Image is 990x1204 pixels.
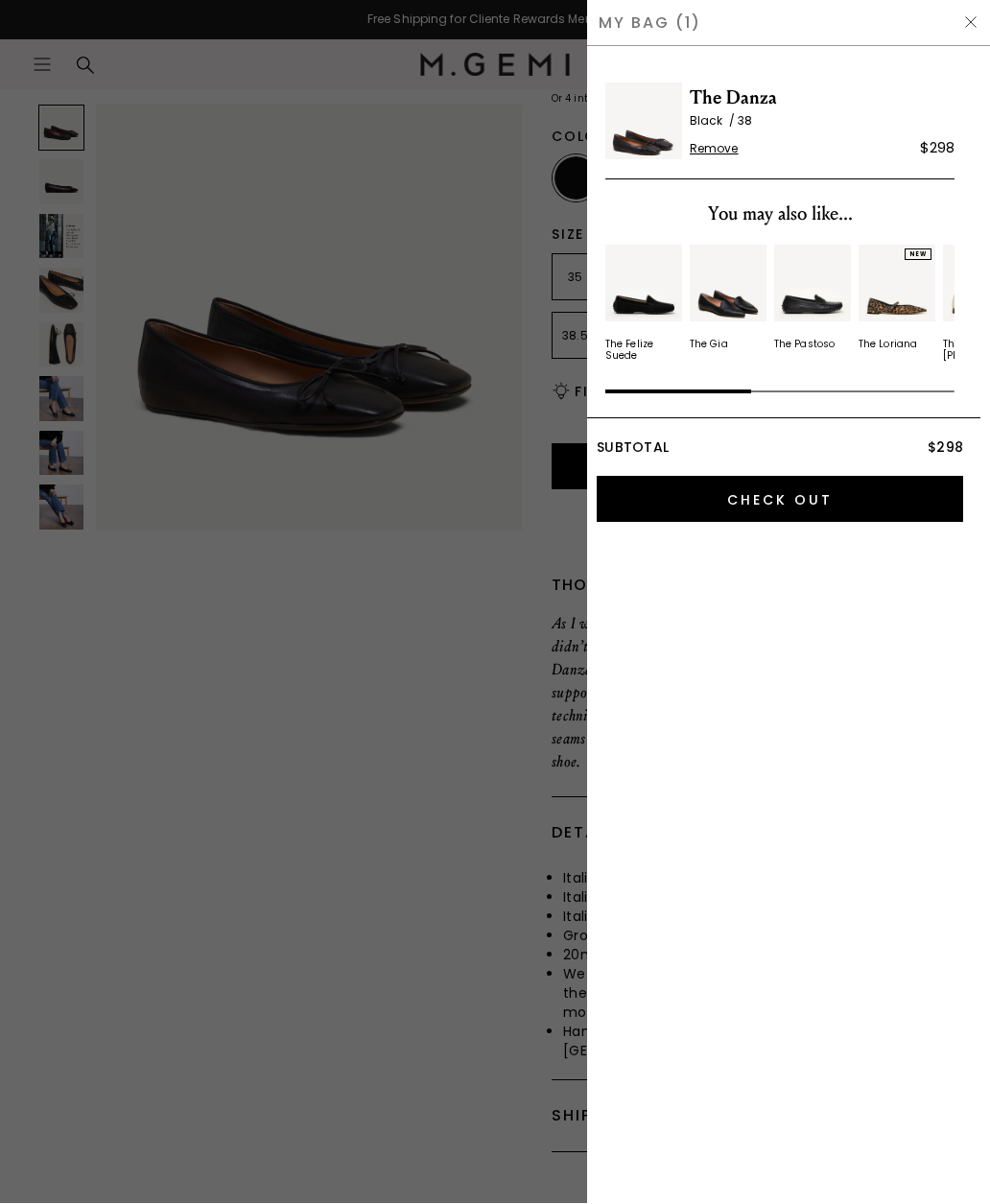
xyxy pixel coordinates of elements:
[690,113,738,130] span: Black
[605,246,682,363] div: 1 / 10
[605,340,682,363] div: The Felize Suede
[605,83,682,160] img: The Danza
[597,438,669,458] span: Subtotal
[859,246,935,351] a: NEWThe Loriana
[690,340,728,351] div: The Gia
[774,340,835,351] div: The Pastoso
[690,246,766,351] a: The Gia
[690,246,766,322] img: v_11763_02_Hover_New_TheGia_Black_Leather_290x387_crop_center.jpg
[774,246,851,322] img: v_11573_01_Main_New_ThePastoso_Black_Leather_290x387_crop_center.jpg
[597,477,963,523] input: Check Out
[774,246,851,363] div: 3 / 10
[605,246,682,363] a: The Felize Suede
[928,438,963,458] span: $298
[690,142,739,157] span: Remove
[690,83,955,114] span: The Danza
[774,246,851,351] a: The Pastoso
[605,246,682,322] img: v_05707_01_Main_New_TheFelize_Black_Suede_8c9aec45-d7d9-47c9-aceb-01c79bb6df27_290x387_crop_cente...
[905,249,931,261] div: NEW
[920,137,955,160] div: $298
[605,200,955,230] div: You may also like...
[859,340,917,351] div: The Loriana
[738,113,752,130] span: 38
[859,246,935,322] img: 7385131319355_01_Main_New_TheLoriana_Leopard_PrintedSuede_290x387_crop_center.jpg
[963,15,978,31] img: Hide Drawer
